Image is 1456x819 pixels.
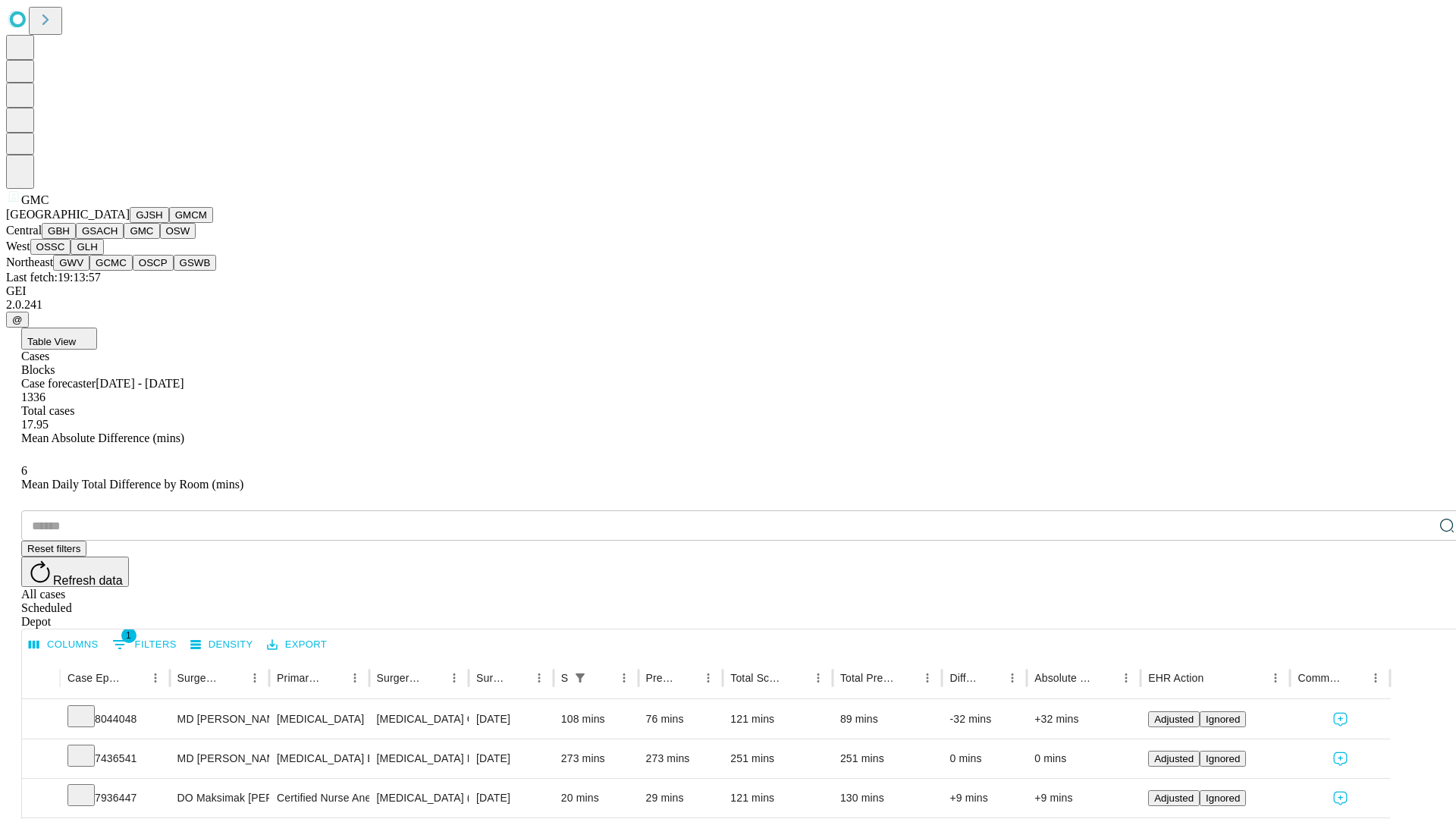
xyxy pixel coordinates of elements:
[277,779,361,817] div: Certified Nurse Anesthetist
[377,700,461,739] div: [MEDICAL_DATA] OF SKIN ABDOMINAL
[21,464,27,477] span: 6
[21,391,45,403] span: 1336
[67,672,122,684] div: Case Epic Id
[646,672,676,684] div: Predicted In Room Duration
[6,208,130,221] span: [GEOGRAPHIC_DATA]
[1034,739,1133,778] div: 0 mins
[187,633,257,657] button: Density
[1148,711,1200,727] button: Adjusted
[177,739,262,778] div: MD [PERSON_NAME] Md
[377,779,461,817] div: [MEDICAL_DATA] (EGD), FLEXIBLE, TRANSORAL, WITH [MEDICAL_DATA] SINGLE OR MULTIPLE
[6,298,1450,312] div: 2.0.241
[561,739,631,778] div: 273 mins
[21,418,49,431] span: 17.95
[21,193,49,206] span: GMC
[949,739,1019,778] div: 0 mins
[1116,667,1137,689] button: Menu
[21,431,184,444] span: Mean Absolute Difference (mins)
[1365,667,1386,689] button: Menu
[133,255,174,271] button: OSCP
[1205,667,1226,689] button: Sort
[730,779,825,817] div: 121 mins
[840,672,895,684] div: Total Predicted Duration
[6,284,1450,298] div: GEI
[21,478,243,491] span: Mean Daily Total Difference by Room (mins)
[6,271,101,284] span: Last fetch: 19:13:57
[917,667,938,689] button: Menu
[263,633,331,657] button: Export
[30,746,52,773] button: Expand
[1034,672,1093,684] div: Absolute Difference
[1154,792,1194,804] span: Adjusted
[323,667,344,689] button: Sort
[840,739,935,778] div: 251 mins
[646,700,716,739] div: 76 mins
[476,672,506,684] div: Surgery Date
[730,672,785,684] div: Total Scheduled Duration
[67,700,162,739] div: 8044048
[561,779,631,817] div: 20 mins
[108,632,180,657] button: Show filters
[21,404,74,417] span: Total cases
[646,739,716,778] div: 273 mins
[1265,667,1286,689] button: Menu
[1148,751,1200,767] button: Adjusted
[949,779,1019,817] div: +9 mins
[96,377,184,390] span: [DATE] - [DATE]
[730,739,825,778] div: 251 mins
[1298,672,1341,684] div: Comments
[377,739,461,778] div: [MEDICAL_DATA] REPAIR [MEDICAL_DATA]
[25,633,102,657] button: Select columns
[223,667,244,689] button: Sort
[1206,714,1240,725] span: Ignored
[1206,792,1240,804] span: Ignored
[570,667,591,689] button: Show filters
[344,667,366,689] button: Menu
[21,541,86,557] button: Reset filters
[6,240,30,253] span: West
[244,667,265,689] button: Menu
[6,256,53,268] span: Northeast
[27,543,80,554] span: Reset filters
[949,672,979,684] div: Difference
[71,239,103,255] button: GLH
[277,739,361,778] div: [MEDICAL_DATA] Endovascular
[169,207,213,223] button: GMCM
[177,779,262,817] div: DO Maksimak [PERSON_NAME]
[444,667,465,689] button: Menu
[896,667,917,689] button: Sort
[561,700,631,739] div: 108 mins
[698,667,719,689] button: Menu
[377,672,421,684] div: Surgery Name
[476,739,546,778] div: [DATE]
[570,667,591,689] div: 1 active filter
[507,667,529,689] button: Sort
[476,700,546,739] div: [DATE]
[676,667,698,689] button: Sort
[422,667,444,689] button: Sort
[1154,753,1194,764] span: Adjusted
[981,667,1002,689] button: Sort
[6,224,42,237] span: Central
[160,223,196,239] button: OSW
[786,667,808,689] button: Sort
[840,779,935,817] div: 130 mins
[30,786,52,812] button: Expand
[1200,790,1246,806] button: Ignored
[730,700,825,739] div: 121 mins
[124,223,159,239] button: GMC
[12,314,23,325] span: @
[76,223,124,239] button: GSACH
[30,707,52,733] button: Expand
[277,700,361,739] div: [MEDICAL_DATA]
[174,255,217,271] button: GSWB
[124,667,145,689] button: Sort
[613,667,635,689] button: Menu
[1148,672,1203,684] div: EHR Action
[177,700,262,739] div: MD [PERSON_NAME] [PERSON_NAME] Md
[1206,753,1240,764] span: Ignored
[130,207,169,223] button: GJSH
[808,667,829,689] button: Menu
[89,255,133,271] button: GCMC
[277,672,321,684] div: Primary Service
